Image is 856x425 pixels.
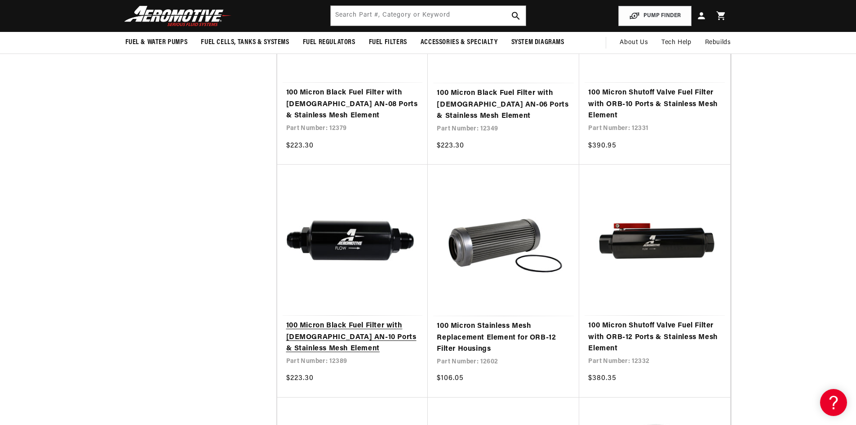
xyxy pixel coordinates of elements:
[286,320,419,355] a: 100 Micron Black Fuel Filter with [DEMOGRAPHIC_DATA] AN-10 Ports & Stainless Mesh Element
[421,38,498,47] span: Accessories & Specialty
[506,6,526,26] button: search button
[588,320,721,355] a: 100 Micron Shutoff Valve Fuel Filter with ORB-12 Ports & Stainless Mesh Element
[194,32,296,53] summary: Fuel Cells, Tanks & Systems
[698,32,738,54] summary: Rebuilds
[437,88,570,122] a: 100 Micron Black Fuel Filter with [DEMOGRAPHIC_DATA] AN-06 Ports & Stainless Mesh Element
[303,38,355,47] span: Fuel Regulators
[613,32,655,54] a: About Us
[362,32,414,53] summary: Fuel Filters
[618,6,692,26] button: PUMP FINDER
[505,32,571,53] summary: System Diagrams
[331,6,526,26] input: Search by Part Number, Category or Keyword
[119,32,195,53] summary: Fuel & Water Pumps
[620,39,648,46] span: About Us
[122,5,234,27] img: Aeromotive
[125,38,188,47] span: Fuel & Water Pumps
[414,32,505,53] summary: Accessories & Specialty
[296,32,362,53] summary: Fuel Regulators
[661,38,691,48] span: Tech Help
[369,38,407,47] span: Fuel Filters
[201,38,289,47] span: Fuel Cells, Tanks & Systems
[437,321,570,355] a: 100 Micron Stainless Mesh Replacement Element for ORB-12 Filter Housings
[588,87,721,122] a: 100 Micron Shutoff Valve Fuel Filter with ORB-10 Ports & Stainless Mesh Element
[511,38,564,47] span: System Diagrams
[286,87,419,122] a: 100 Micron Black Fuel Filter with [DEMOGRAPHIC_DATA] AN-08 Ports & Stainless Mesh Element
[705,38,731,48] span: Rebuilds
[655,32,698,54] summary: Tech Help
